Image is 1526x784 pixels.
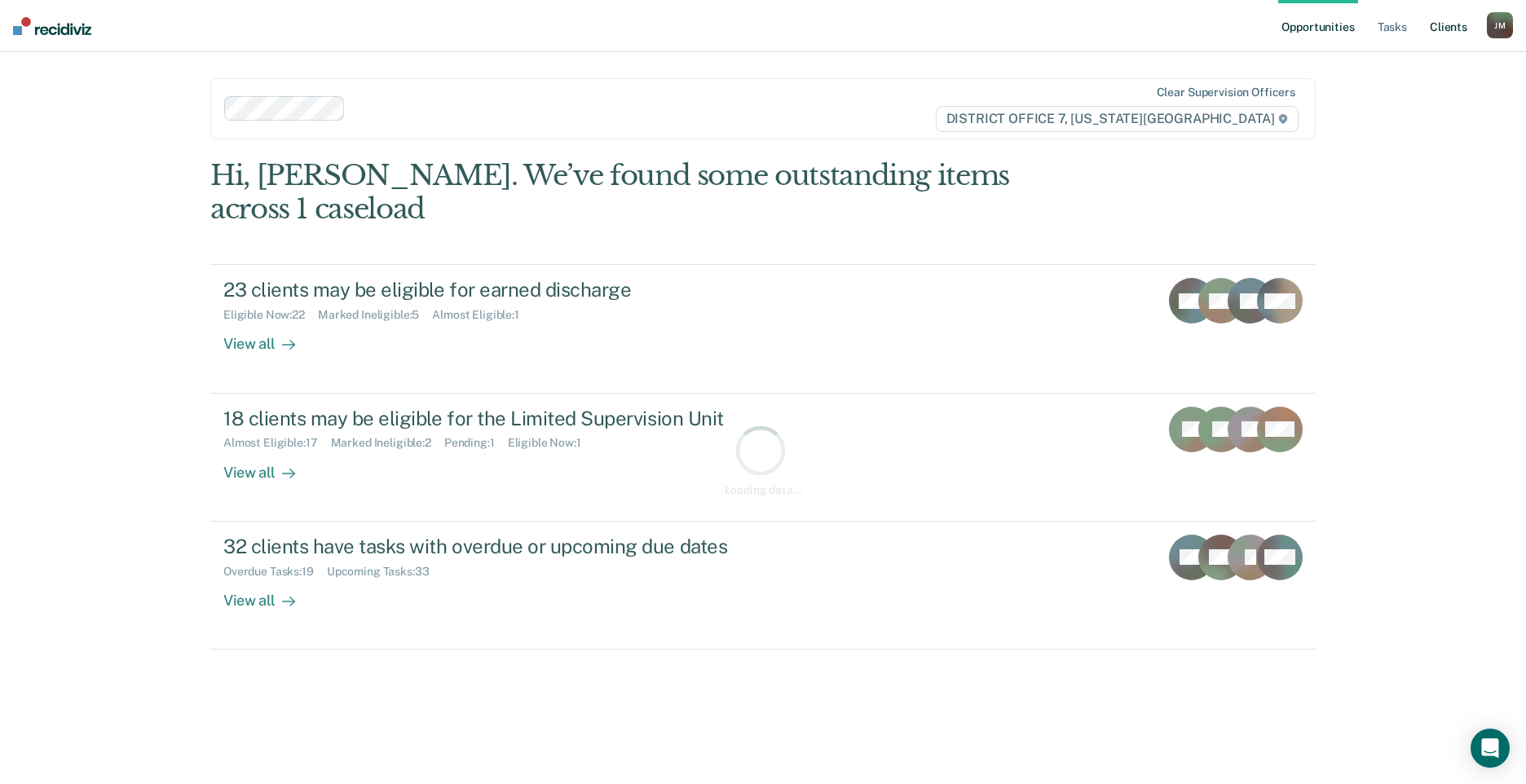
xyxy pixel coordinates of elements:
div: Clear supervision officers [1157,86,1295,99]
button: JM [1487,12,1513,38]
div: Open Intercom Messenger [1471,729,1510,768]
img: Recidiviz [13,17,91,35]
div: J M [1487,12,1513,38]
span: DISTRICT OFFICE 7, [US_STATE][GEOGRAPHIC_DATA] [936,106,1299,132]
div: Loading data... [725,483,802,497]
